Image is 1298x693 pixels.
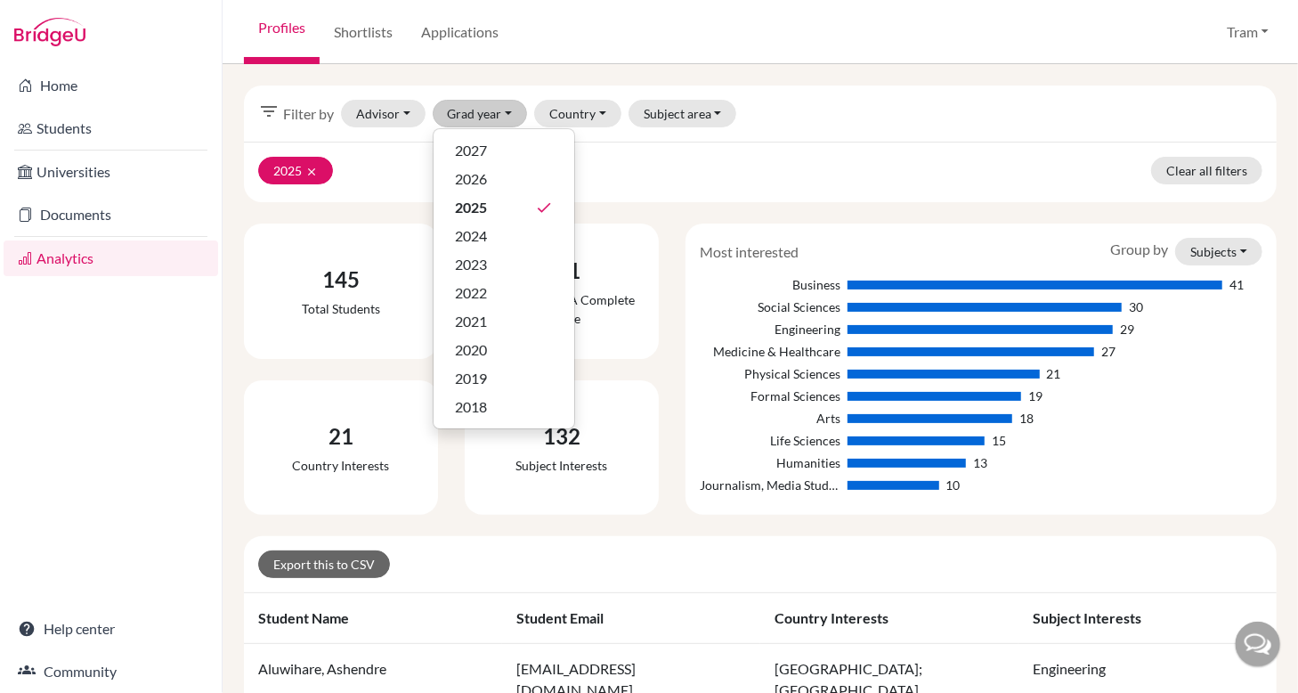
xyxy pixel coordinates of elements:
button: Tram [1219,15,1277,49]
a: Students [4,110,218,146]
div: 41 [1229,275,1244,294]
a: Universities [4,154,218,190]
button: 2025done [434,193,574,222]
button: 2026 [434,165,574,193]
th: Country interests [760,593,1018,644]
span: 2018 [455,396,487,418]
div: Physical Sciences [700,364,840,383]
button: 2021 [434,307,574,336]
span: 2023 [455,254,487,275]
button: Grad year [433,100,528,127]
div: Medicine & Healthcare [700,342,840,361]
div: Engineering [700,320,840,338]
div: Formal Sciences [700,387,840,405]
div: Arts [700,409,840,428]
div: 21 [292,420,389,452]
div: Humanities [700,453,840,472]
span: 2020 [455,339,487,361]
span: 2024 [455,225,487,247]
div: 30 [1129,298,1143,316]
div: Total students [302,299,380,318]
div: 27 [1101,342,1115,361]
th: Student email [502,593,760,644]
span: 2027 [455,140,487,161]
button: Country [534,100,621,127]
i: filter_list [258,101,280,122]
span: 2022 [455,282,487,304]
div: Most interested [686,241,812,263]
div: Social Sciences [700,298,840,316]
div: Grad year [433,128,575,429]
div: 19 [1028,387,1042,405]
a: Export this to CSV [258,550,390,578]
div: 21 [1047,364,1061,383]
span: Help [40,12,77,29]
i: clear [305,166,318,178]
div: 13 [973,453,987,472]
button: Subject area [629,100,737,127]
div: 15 [992,431,1006,450]
button: Advisor [341,100,426,127]
span: 2026 [455,168,487,190]
div: Business [700,275,840,294]
div: Group by [1097,238,1276,265]
div: Journalism, Media Studies & Communication [700,476,840,494]
div: 18 [1019,409,1034,428]
button: 2018 [434,393,574,421]
span: 2019 [455,368,487,389]
div: 145 [302,264,380,296]
div: Country interests [292,456,389,475]
button: 2023 [434,250,574,279]
span: 2021 [455,311,487,332]
button: 2027 [434,136,574,165]
button: 2019 [434,364,574,393]
a: Help center [4,611,218,647]
img: Bridge-U [14,18,85,46]
th: Subject interests [1018,593,1277,644]
div: Life Sciences [700,431,840,450]
a: Documents [4,197,218,232]
a: Clear all filters [1151,157,1262,184]
div: 10 [946,476,961,494]
div: Subject interests [515,456,607,475]
span: 2025 [455,197,487,218]
button: Subjects [1175,238,1262,265]
span: Filter by [283,103,334,125]
div: 29 [1120,320,1134,338]
i: done [535,199,553,216]
div: 132 [515,420,607,452]
a: Community [4,654,218,689]
a: Analytics [4,241,218,276]
a: Home [4,68,218,103]
button: 2025clear [258,157,333,184]
button: 2020 [434,336,574,364]
button: 2024 [434,222,574,250]
th: Student name [244,593,502,644]
button: 2022 [434,279,574,307]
